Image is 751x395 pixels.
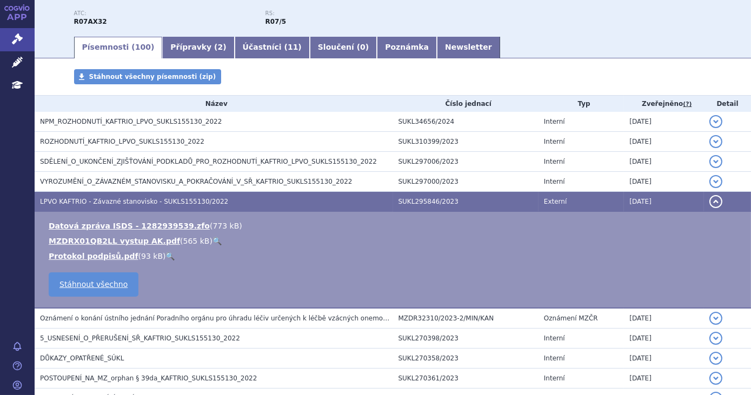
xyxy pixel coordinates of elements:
span: DŮKAZY_OPATŘENÉ_SÚKL [40,354,124,362]
span: Oznámení MZČR [544,314,598,322]
button: detail [709,135,722,148]
a: Sloučení (0) [310,37,377,58]
a: Stáhnout všechny písemnosti (zip) [74,69,222,84]
td: [DATE] [624,329,704,349]
span: Stáhnout všechny písemnosti (zip) [89,73,216,81]
td: [DATE] [624,192,704,212]
td: SUKL310399/2023 [393,132,539,152]
span: SDĚLENÍ_O_UKONČENÍ_ZJIŠŤOVÁNÍ_PODKLADŮ_PRO_ROZHODNUTÍ_KAFTRIO_LPVO_SUKLS155130_2022 [40,158,377,165]
td: SUKL297006/2023 [393,152,539,172]
span: 773 kB [212,222,239,230]
p: RS: [265,10,446,17]
th: Název [35,96,393,112]
p: ATC: [74,10,255,17]
a: 🔍 [212,237,222,245]
span: 11 [288,43,298,51]
a: Poznámka [377,37,437,58]
td: SUKL295846/2023 [393,192,539,212]
li: ( ) [49,220,740,231]
span: Interní [544,158,565,165]
th: Zveřejněno [624,96,704,112]
span: Interní [544,178,565,185]
a: Newsletter [437,37,500,58]
a: Účastníci (11) [235,37,310,58]
button: detail [709,155,722,168]
span: 565 kB [183,237,210,245]
td: [DATE] [624,172,704,192]
span: 0 [360,43,365,51]
span: Interní [544,354,565,362]
li: ( ) [49,236,740,246]
li: ( ) [49,251,740,262]
td: SUKL270358/2023 [393,349,539,369]
td: [DATE] [624,369,704,389]
td: [DATE] [624,112,704,132]
td: SUKL297000/2023 [393,172,539,192]
span: ROZHODNUTÍ_KAFTRIO_LPVO_SUKLS155130_2022 [40,138,204,145]
td: [DATE] [624,152,704,172]
th: Číslo jednací [393,96,539,112]
td: SUKL270398/2023 [393,329,539,349]
td: MZDR32310/2023-2/MIN/KAN [393,308,539,329]
abbr: (?) [683,101,692,108]
a: 🔍 [165,252,175,260]
button: detail [709,175,722,188]
span: 2 [217,43,223,51]
span: VYROZUMĚNÍ_O_ZÁVAZNÉM_STANOVISKU_A_POKRAČOVÁNÍ_V_SŘ_KAFTRIO_SUKLS155130_2022 [40,178,352,185]
span: Interní [544,118,565,125]
th: Detail [704,96,751,112]
button: detail [709,332,722,345]
span: Interní [544,334,565,342]
span: 5_USNESENÍ_O_PŘERUŠENÍ_SŘ_KAFTRIO_SUKLS155130_2022 [40,334,240,342]
td: SUKL270361/2023 [393,369,539,389]
td: SUKL34656/2024 [393,112,539,132]
a: Protokol podpisů.pdf [49,252,138,260]
a: Datová zpráva ISDS - 1282939539.zfo [49,222,210,230]
span: Interní [544,138,565,145]
button: detail [709,195,722,208]
span: Externí [544,198,567,205]
a: Písemnosti (100) [74,37,163,58]
button: detail [709,372,722,385]
strong: ivakaftor, tezakaftor a elexakaftor [265,18,287,25]
button: detail [709,312,722,325]
td: [DATE] [624,308,704,329]
a: MZDRX01QB2LL vystup AK.pdf [49,237,180,245]
span: Interní [544,374,565,382]
span: NPM_ROZHODNUTÍ_KAFTRIO_LPVO_SUKLS155130_2022 [40,118,222,125]
span: LPVO KAFTRIO - Závazné stanovisko - SUKLS155130/2022 [40,198,228,205]
span: 100 [135,43,151,51]
button: detail [709,352,722,365]
span: Oznámení o konání ústního jednání Poradního orgánu pro úhradu léčiv určených k léčbě vzácných one... [40,314,445,322]
button: detail [709,115,722,128]
td: [DATE] [624,349,704,369]
span: 93 kB [141,252,163,260]
a: Stáhnout všechno [49,272,138,297]
td: [DATE] [624,132,704,152]
span: POSTOUPENÍ_NA_MZ_orphan § 39da_KAFTRIO_SUKLS155130_2022 [40,374,257,382]
th: Typ [539,96,624,112]
strong: IVAKAFTOR, TEZAKAFTOR A ELEXAKAFTOR [74,18,107,25]
a: Přípravky (2) [162,37,234,58]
